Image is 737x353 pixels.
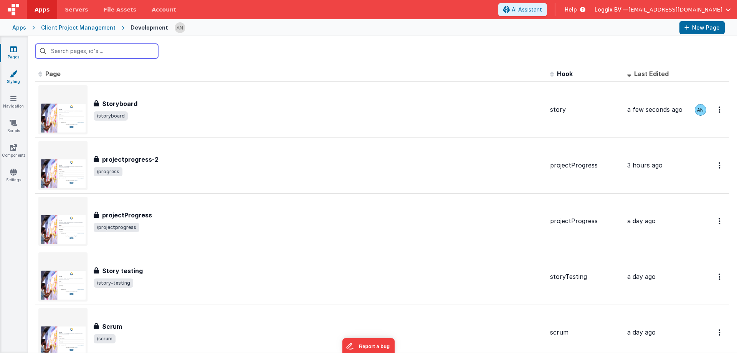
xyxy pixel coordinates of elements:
[102,210,152,220] h3: projectProgress
[104,6,137,13] span: File Assets
[512,6,542,13] span: AI Assistant
[565,6,577,13] span: Help
[627,328,656,336] span: a day ago
[714,102,726,118] button: Options
[41,24,116,31] div: Client Project Management
[94,223,139,232] span: /projectprogress
[627,161,663,169] span: 3 hours ago
[595,6,731,13] button: Loggix BV — [EMAIL_ADDRESS][DOMAIN_NAME]
[695,104,706,115] img: f1d78738b441ccf0e1fcb79415a71bae
[550,272,621,281] div: storyTesting
[12,24,26,31] div: Apps
[714,157,726,173] button: Options
[102,322,122,331] h3: Scrum
[595,6,628,13] span: Loggix BV —
[627,273,656,280] span: a day ago
[628,6,722,13] span: [EMAIL_ADDRESS][DOMAIN_NAME]
[714,325,726,340] button: Options
[679,21,725,34] button: New Page
[45,70,61,78] span: Page
[102,99,137,108] h3: Storyboard
[35,6,50,13] span: Apps
[102,266,143,275] h3: Story testing
[557,70,573,78] span: Hook
[131,24,168,31] div: Development
[35,44,158,58] input: Search pages, id's ...
[94,167,122,176] span: /progress
[94,278,133,288] span: /story-testing
[94,111,128,121] span: /storyboard
[550,105,621,114] div: story
[714,213,726,229] button: Options
[175,22,185,33] img: f1d78738b441ccf0e1fcb79415a71bae
[550,161,621,170] div: projectProgress
[550,217,621,225] div: projectProgress
[714,269,726,285] button: Options
[498,3,547,16] button: AI Assistant
[634,70,669,78] span: Last Edited
[627,106,682,113] span: a few seconds ago
[65,6,88,13] span: Servers
[550,328,621,337] div: scrum
[102,155,159,164] h3: projectprogress-2
[94,334,116,343] span: /scrum
[627,217,656,225] span: a day ago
